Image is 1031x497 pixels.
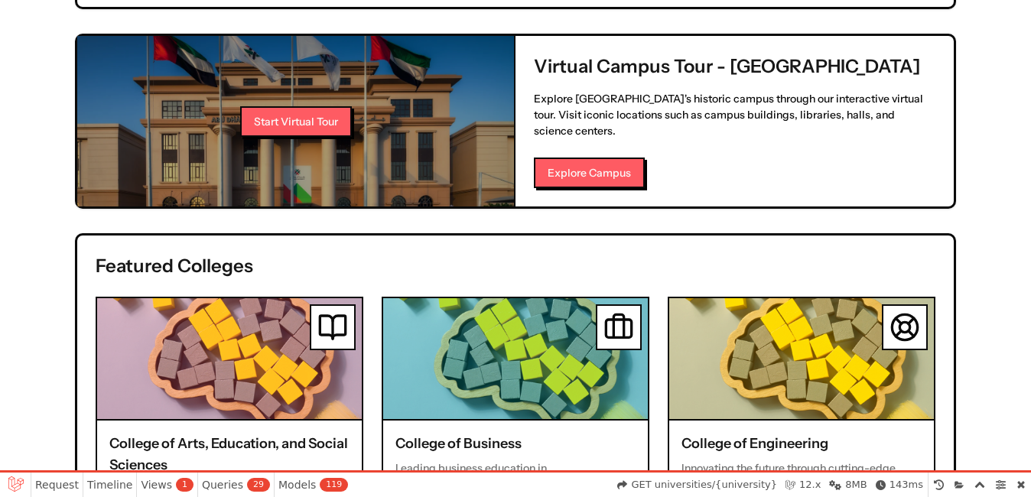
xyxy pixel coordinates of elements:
h2: Featured Colleges [96,254,935,278]
span: 29 [247,478,270,492]
h2: Virtual Campus Tour - [GEOGRAPHIC_DATA] [534,54,935,79]
button: Explore Campus [534,158,645,188]
button: Start Virtual Tour [240,106,352,137]
h3: College of Business [395,433,636,454]
span: 119 [320,478,348,492]
p: Explore [GEOGRAPHIC_DATA]'s historic campus through our interactive virtual tour. Visit iconic lo... [534,91,935,139]
h3: College of Arts, Education, and Social Sciences [109,433,350,476]
span: 1 [176,478,194,492]
h3: College of Engineering [681,433,922,454]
